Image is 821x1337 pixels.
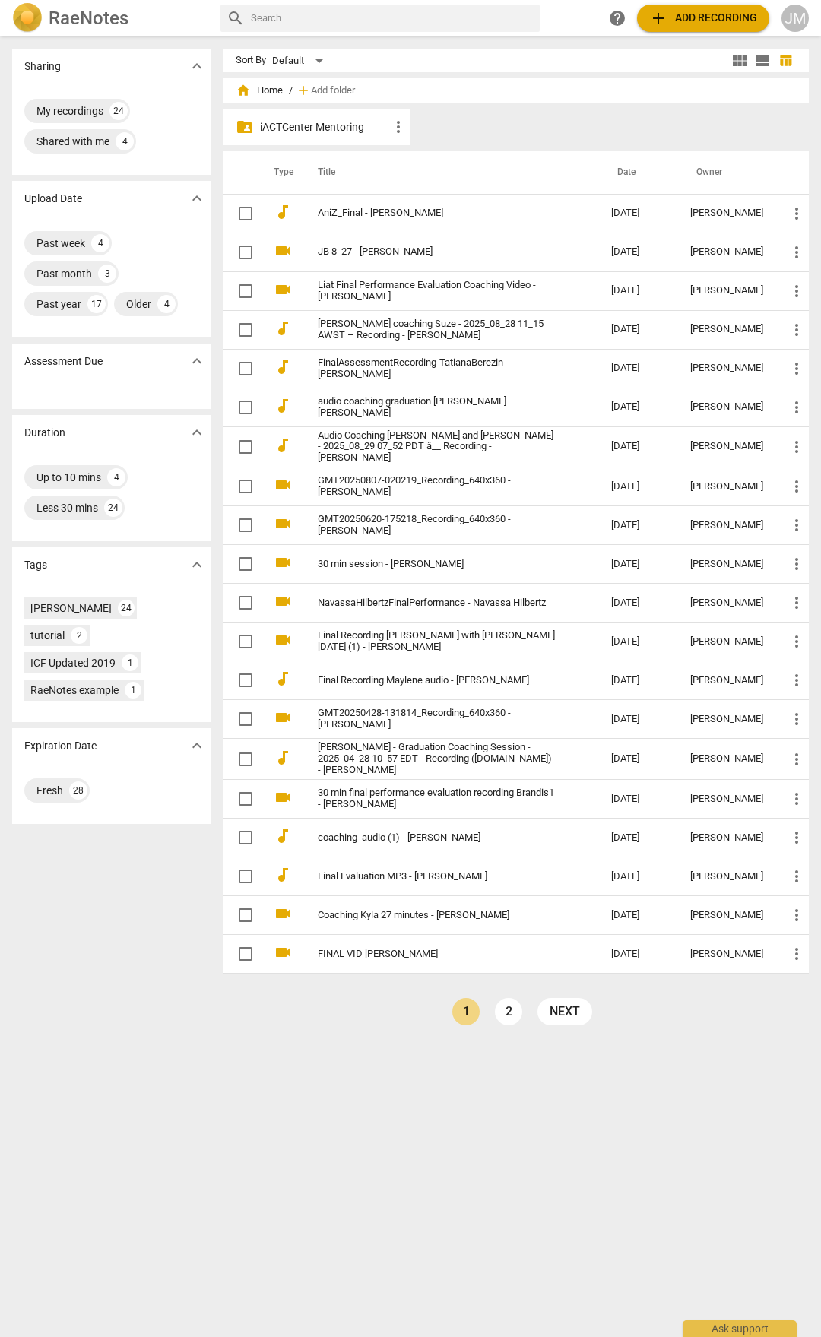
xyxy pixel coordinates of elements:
span: expand_more [188,57,206,75]
div: Shared with me [36,134,109,149]
div: 4 [107,468,125,486]
span: Add recording [649,9,757,27]
td: [DATE] [599,233,678,271]
div: 3 [98,265,116,283]
div: Ask support [683,1320,797,1337]
div: 4 [116,132,134,150]
th: Title [300,151,599,194]
td: [DATE] [599,857,678,896]
td: [DATE] [599,935,678,974]
a: coaching_audio (1) - [PERSON_NAME] [318,832,556,844]
span: more_vert [788,867,806,886]
span: help [608,9,626,27]
h2: RaeNotes [49,8,128,29]
button: Show more [185,187,208,210]
div: [PERSON_NAME] [690,832,763,844]
div: [PERSON_NAME] [690,597,763,609]
div: Past week [36,236,85,251]
div: [PERSON_NAME] [690,285,763,296]
td: [DATE] [599,700,678,739]
div: ICF Updated 2019 [30,655,116,670]
a: LogoRaeNotes [12,3,208,33]
button: Tile view [728,49,751,72]
p: Assessment Due [24,353,103,369]
span: audiotrack [274,749,292,767]
a: Coaching Kyla 27 minutes - [PERSON_NAME] [318,910,556,921]
div: [PERSON_NAME] [690,363,763,374]
div: [PERSON_NAME] [690,481,763,493]
span: videocam [274,905,292,923]
span: Add folder [311,85,355,97]
span: videocam [274,708,292,727]
div: RaeNotes example [30,683,119,698]
button: List view [751,49,774,72]
span: expand_more [188,189,206,208]
a: Final Recording [PERSON_NAME] with [PERSON_NAME] [DATE] (1) - [PERSON_NAME] [318,630,556,653]
span: audiotrack [274,319,292,337]
span: videocam [274,592,292,610]
div: Past year [36,296,81,312]
span: more_vert [788,790,806,808]
div: 24 [109,102,128,120]
span: videocam [274,788,292,806]
div: [PERSON_NAME] [690,401,763,413]
span: videocam [274,553,292,572]
span: videocam [274,631,292,649]
td: [DATE] [599,467,678,506]
span: more_vert [788,243,806,261]
span: audiotrack [274,866,292,884]
span: more_vert [788,710,806,728]
a: FinalAssessmentRecording-TatianaBerezin - [PERSON_NAME] [318,357,556,380]
span: videocam [274,280,292,299]
span: more_vert [788,555,806,573]
a: GMT20250807-020219_Recording_640x360 - [PERSON_NAME] [318,475,556,498]
div: Older [126,296,151,312]
div: Past month [36,266,92,281]
div: 4 [91,234,109,252]
a: Final Evaluation MP3 - [PERSON_NAME] [318,871,556,882]
a: [PERSON_NAME] coaching Suze - 2025_08_28 11_15 AWST – Recording - [PERSON_NAME] [318,318,556,341]
span: home [236,83,251,98]
td: [DATE] [599,623,678,661]
span: more_vert [788,594,806,612]
td: [DATE] [599,896,678,935]
span: expand_more [188,352,206,370]
td: [DATE] [599,349,678,388]
a: Audio Coaching [PERSON_NAME] and [PERSON_NAME] - 2025_08_29 07_52 PDT â__ Recording - [PERSON_NAME] [318,430,556,464]
a: Help [604,5,631,32]
div: Default [272,49,328,73]
span: more_vert [788,398,806,417]
td: [DATE] [599,310,678,349]
div: [PERSON_NAME] [690,910,763,921]
div: [PERSON_NAME] [690,208,763,219]
a: 30 min final performance evaluation recording Brandis1 - [PERSON_NAME] [318,787,556,810]
p: iACTCenter Mentoring [260,119,389,135]
span: more_vert [788,477,806,496]
div: [PERSON_NAME] [690,753,763,765]
span: view_list [753,52,772,70]
a: Final Recording Maylene audio - [PERSON_NAME] [318,675,556,686]
span: videocam [274,476,292,494]
span: videocam [274,943,292,962]
p: Upload Date [24,191,82,207]
button: Show more [185,55,208,78]
div: [PERSON_NAME] [690,871,763,882]
input: Search [251,6,534,30]
p: Expiration Date [24,738,97,754]
a: Liat Final Performance Evaluation Coaching Video - [PERSON_NAME] [318,280,556,303]
span: more_vert [788,516,806,534]
p: Tags [24,557,47,573]
button: Show more [185,350,208,372]
span: more_vert [788,828,806,847]
span: add [296,83,311,98]
span: more_vert [788,321,806,339]
td: [DATE] [599,661,678,700]
div: 4 [157,295,176,313]
div: [PERSON_NAME] [690,949,763,960]
div: 17 [87,295,106,313]
span: more_vert [788,671,806,689]
button: Upload [637,5,769,32]
span: add [649,9,667,27]
span: videocam [274,242,292,260]
p: Sharing [24,59,61,74]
